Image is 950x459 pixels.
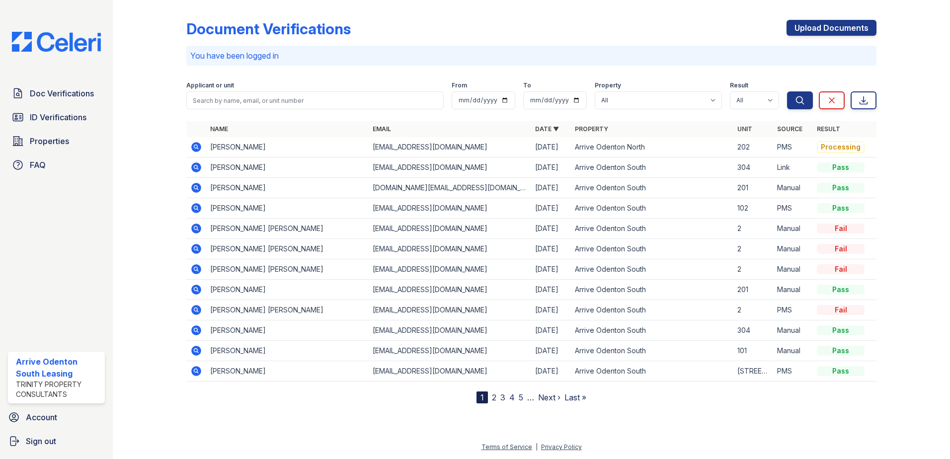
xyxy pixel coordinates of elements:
label: Result [730,81,748,89]
td: [PERSON_NAME] [206,198,369,219]
label: To [523,81,531,89]
td: [DATE] [531,280,571,300]
td: [DATE] [531,219,571,239]
td: 2 [733,300,773,320]
p: You have been logged in [190,50,872,62]
span: Doc Verifications [30,87,94,99]
div: | [536,443,538,451]
td: Arrive Odenton South [571,178,733,198]
td: [EMAIL_ADDRESS][DOMAIN_NAME] [369,219,531,239]
a: 3 [500,392,505,402]
span: … [527,391,534,403]
label: Property [595,81,621,89]
td: [PERSON_NAME] [PERSON_NAME] [206,259,369,280]
div: Document Verifications [186,20,351,38]
td: [DATE] [531,137,571,157]
a: Next › [538,392,560,402]
div: Fail [817,244,865,254]
td: PMS [773,361,813,382]
td: [PERSON_NAME] [206,341,369,361]
td: Manual [773,239,813,259]
td: Arrive Odenton South [571,341,733,361]
img: CE_Logo_Blue-a8612792a0a2168367f1c8372b55b34899dd931a85d93a1a3d3e32e68fde9ad4.png [4,32,109,52]
a: Result [817,125,840,133]
div: Pass [817,203,865,213]
span: ID Verifications [30,111,86,123]
a: Source [777,125,802,133]
a: Upload Documents [787,20,876,36]
span: Sign out [26,435,56,447]
td: [PERSON_NAME] [PERSON_NAME] [206,300,369,320]
input: Search by name, email, or unit number [186,91,444,109]
span: Properties [30,135,69,147]
div: Fail [817,305,865,315]
a: ID Verifications [8,107,105,127]
td: [EMAIL_ADDRESS][DOMAIN_NAME] [369,137,531,157]
td: [EMAIL_ADDRESS][DOMAIN_NAME] [369,361,531,382]
td: 201 [733,178,773,198]
a: Properties [8,131,105,151]
td: Arrive Odenton South [571,259,733,280]
td: [PERSON_NAME] [206,361,369,382]
div: Pass [817,162,865,172]
td: Manual [773,219,813,239]
a: 2 [492,392,496,402]
td: Manual [773,320,813,341]
td: 101 [733,341,773,361]
div: 1 [476,391,488,403]
td: [PERSON_NAME] [PERSON_NAME] [206,239,369,259]
td: [EMAIL_ADDRESS][DOMAIN_NAME] [369,320,531,341]
td: [PERSON_NAME] [206,280,369,300]
td: Arrive Odenton South [571,198,733,219]
td: Manual [773,178,813,198]
label: From [452,81,467,89]
div: Pass [817,366,865,376]
label: Applicant or unit [186,81,234,89]
td: Arrive Odenton South [571,320,733,341]
a: Last » [564,392,586,402]
td: 202 [733,137,773,157]
div: Fail [817,224,865,233]
td: Manual [773,341,813,361]
td: 2 [733,219,773,239]
td: Arrive Odenton South [571,361,733,382]
td: PMS [773,137,813,157]
a: Unit [737,125,752,133]
td: [EMAIL_ADDRESS][DOMAIN_NAME] [369,157,531,178]
a: FAQ [8,155,105,175]
td: 304 [733,320,773,341]
td: [PERSON_NAME] [206,178,369,198]
td: [EMAIL_ADDRESS][DOMAIN_NAME] [369,341,531,361]
td: 2 [733,259,773,280]
td: [DATE] [531,259,571,280]
td: [DATE] [531,178,571,198]
td: 201 [733,280,773,300]
td: [DATE] [531,320,571,341]
td: 304 [733,157,773,178]
td: Arrive Odenton South [571,157,733,178]
a: Date ▼ [535,125,559,133]
div: Arrive Odenton South Leasing [16,356,101,380]
td: [DATE] [531,341,571,361]
div: Pass [817,325,865,335]
td: [EMAIL_ADDRESS][DOMAIN_NAME] [369,239,531,259]
a: 4 [509,392,515,402]
td: [EMAIL_ADDRESS][DOMAIN_NAME] [369,300,531,320]
td: 102 [733,198,773,219]
td: Arrive Odenton South [571,219,733,239]
div: Pass [817,183,865,193]
div: Fail [817,264,865,274]
td: PMS [773,300,813,320]
span: FAQ [30,159,46,171]
td: [DATE] [531,157,571,178]
td: [DATE] [531,198,571,219]
a: Name [210,125,228,133]
td: [EMAIL_ADDRESS][DOMAIN_NAME] [369,259,531,280]
a: Property [575,125,608,133]
td: Manual [773,280,813,300]
a: Terms of Service [481,443,532,451]
a: Sign out [4,431,109,451]
td: [DOMAIN_NAME][EMAIL_ADDRESS][DOMAIN_NAME] [369,178,531,198]
td: Link [773,157,813,178]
